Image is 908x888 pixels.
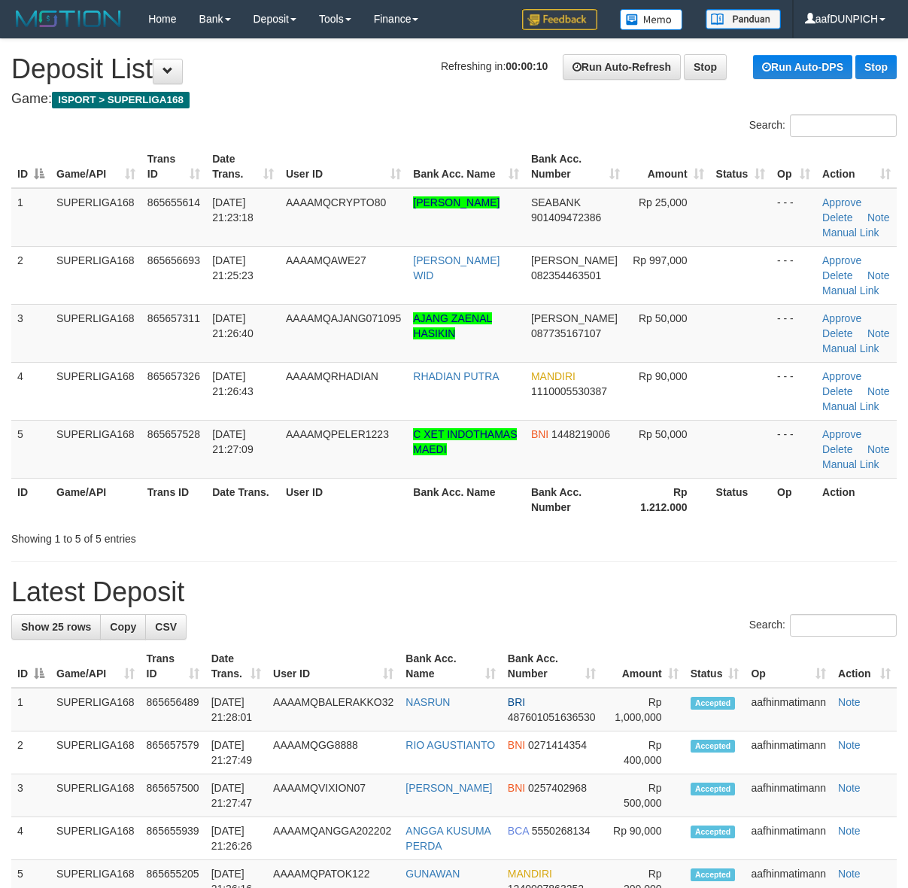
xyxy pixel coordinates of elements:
th: Date Trans. [206,478,280,521]
span: Copy 0271414354 to clipboard [528,739,587,751]
a: Note [838,739,861,751]
span: Copy 5550268134 to clipboard [532,825,591,837]
td: aafhinmatimann [745,688,832,731]
a: Delete [822,211,852,224]
td: Rp 400,000 [602,731,685,774]
th: Date Trans.: activate to sort column ascending [206,145,280,188]
strong: 00:00:10 [506,60,548,72]
th: User ID: activate to sort column ascending [280,145,407,188]
th: ID [11,478,50,521]
th: Amount: activate to sort column ascending [602,645,685,688]
span: [DATE] 21:25:23 [212,254,254,281]
a: Note [838,782,861,794]
span: Accepted [691,826,736,838]
span: ISPORT > SUPERLIGA168 [52,92,190,108]
a: Approve [822,254,861,266]
td: 3 [11,304,50,362]
td: AAAAMQANGGA202202 [267,817,399,860]
td: SUPERLIGA168 [50,362,141,420]
label: Search: [749,114,897,137]
span: BRI [508,696,525,708]
span: Accepted [691,740,736,753]
span: [PERSON_NAME] [531,254,618,266]
th: Op [771,478,816,521]
span: Copy 1110005530387 to clipboard [531,385,607,397]
a: AJANG ZAENAL HASIKIN [413,312,492,339]
span: Rp 997,000 [633,254,687,266]
th: Status: activate to sort column ascending [710,145,771,188]
td: aafhinmatimann [745,731,832,774]
td: 4 [11,817,50,860]
td: aafhinmatimann [745,774,832,817]
a: Note [867,327,890,339]
span: Refreshing in: [441,60,548,72]
td: AAAAMQGG8888 [267,731,399,774]
a: Note [867,211,890,224]
a: Delete [822,443,852,455]
td: - - - [771,188,816,247]
th: Trans ID: activate to sort column ascending [141,645,205,688]
td: SUPERLIGA168 [50,731,141,774]
a: Run Auto-DPS [753,55,852,79]
span: Copy 0257402968 to clipboard [528,782,587,794]
a: CSV [145,614,187,640]
span: 865657528 [147,428,200,440]
th: Trans ID [141,478,206,521]
span: Copy 901409472386 to clipboard [531,211,601,224]
a: Note [867,443,890,455]
td: 3 [11,774,50,817]
th: Bank Acc. Name: activate to sort column ascending [399,645,501,688]
th: Action: activate to sort column ascending [816,145,897,188]
span: Rp 90,000 [639,370,688,382]
span: [DATE] 21:23:18 [212,196,254,224]
td: AAAAMQBALERAKKO32 [267,688,399,731]
th: Game/API [50,478,141,521]
td: aafhinmatimann [745,817,832,860]
a: Manual Link [822,458,879,470]
span: Rp 50,000 [639,428,688,440]
a: Approve [822,312,861,324]
td: SUPERLIGA168 [50,246,141,304]
th: Trans ID: activate to sort column ascending [141,145,206,188]
span: Accepted [691,697,736,710]
td: 865657500 [141,774,205,817]
a: Note [838,868,861,880]
span: AAAAMQAWE27 [286,254,366,266]
td: [DATE] 21:28:01 [205,688,267,731]
a: Stop [684,54,727,80]
a: Approve [822,428,861,440]
th: Op: activate to sort column ascending [745,645,832,688]
th: Status [710,478,771,521]
span: AAAAMQRHADIAN [286,370,378,382]
span: AAAAMQAJANG071095 [286,312,401,324]
span: CSV [155,621,177,633]
td: AAAAMQVIXION07 [267,774,399,817]
img: MOTION_logo.png [11,8,126,30]
span: BNI [508,782,525,794]
td: - - - [771,246,816,304]
td: - - - [771,362,816,420]
span: Copy 1448219006 to clipboard [551,428,610,440]
span: 865657311 [147,312,200,324]
span: 865655614 [147,196,200,208]
a: [PERSON_NAME] [405,782,492,794]
img: panduan.png [706,9,781,29]
th: User ID: activate to sort column ascending [267,645,399,688]
a: Manual Link [822,400,879,412]
a: Manual Link [822,342,879,354]
th: Op: activate to sort column ascending [771,145,816,188]
td: SUPERLIGA168 [50,688,141,731]
th: Bank Acc. Number: activate to sort column ascending [502,645,602,688]
span: [DATE] 21:26:43 [212,370,254,397]
a: Note [867,269,890,281]
a: RHADIAN PUTRA [413,370,499,382]
label: Search: [749,614,897,637]
img: Feedback.jpg [522,9,597,30]
span: Rp 25,000 [639,196,688,208]
th: ID: activate to sort column descending [11,645,50,688]
span: BNI [531,428,548,440]
td: Rp 500,000 [602,774,685,817]
td: Rp 90,000 [602,817,685,860]
td: SUPERLIGA168 [50,304,141,362]
th: User ID [280,478,407,521]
